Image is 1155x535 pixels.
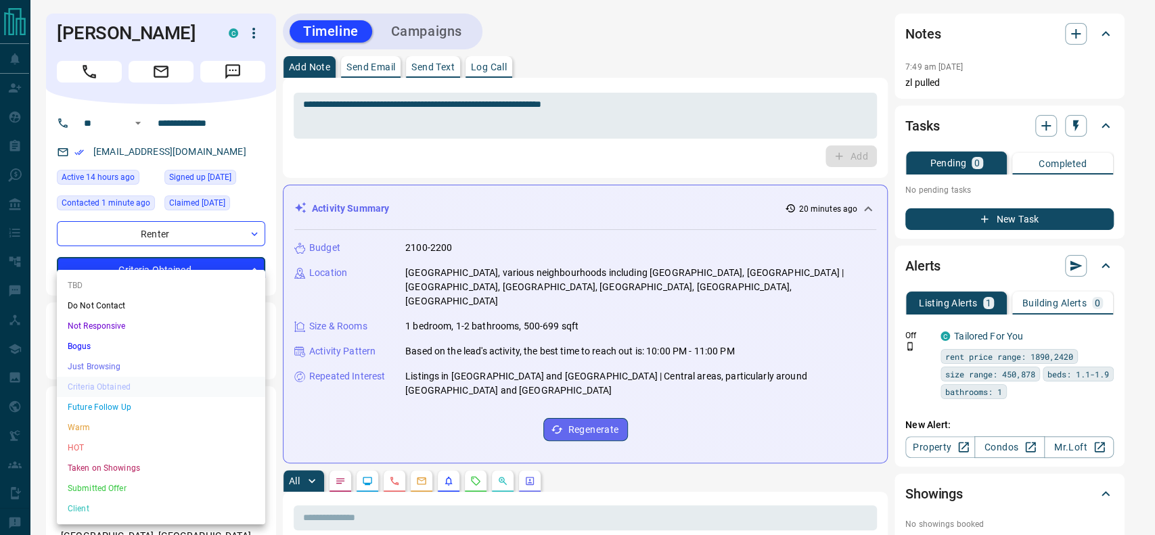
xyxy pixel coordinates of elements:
[57,356,265,377] li: Just Browsing
[57,316,265,336] li: Not Responsive
[57,458,265,478] li: Taken on Showings
[57,498,265,519] li: Client
[57,478,265,498] li: Submitted Offer
[57,296,265,316] li: Do Not Contact
[57,438,265,458] li: HOT
[57,336,265,356] li: Bogus
[57,417,265,438] li: Warm
[57,275,265,296] li: TBD
[57,397,265,417] li: Future Follow Up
